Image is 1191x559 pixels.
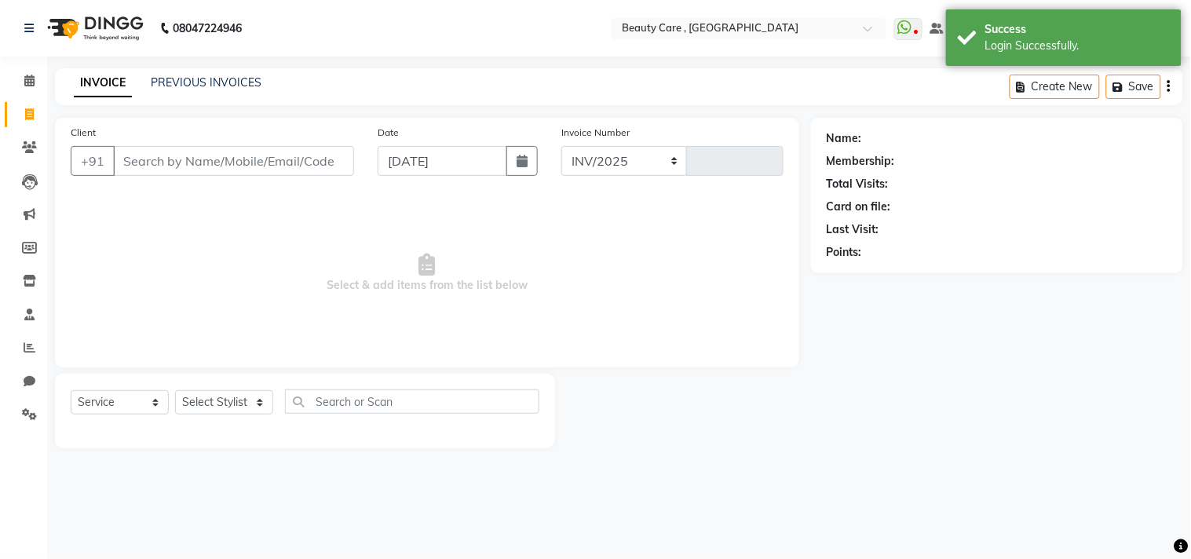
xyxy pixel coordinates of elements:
[71,146,115,176] button: +91
[113,146,354,176] input: Search by Name/Mobile/Email/Code
[378,126,399,140] label: Date
[827,199,891,215] div: Card on file:
[173,6,242,50] b: 08047224946
[827,244,862,261] div: Points:
[827,153,895,170] div: Membership:
[285,389,539,414] input: Search or Scan
[71,195,784,352] span: Select & add items from the list below
[1106,75,1161,99] button: Save
[1010,75,1100,99] button: Create New
[827,176,889,192] div: Total Visits:
[827,130,862,147] div: Name:
[71,126,96,140] label: Client
[985,21,1170,38] div: Success
[827,221,879,238] div: Last Visit:
[985,38,1170,54] div: Login Successfully.
[40,6,148,50] img: logo
[151,75,261,90] a: PREVIOUS INVOICES
[561,126,630,140] label: Invoice Number
[74,69,132,97] a: INVOICE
